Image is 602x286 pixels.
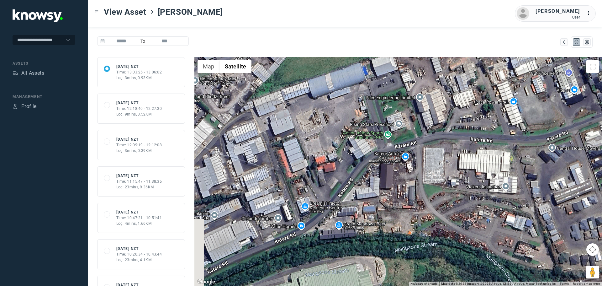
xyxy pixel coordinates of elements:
[104,6,146,18] span: View Asset
[560,282,569,285] a: Terms (opens in new tab)
[517,7,529,20] img: avatar.png
[116,257,162,263] div: Log: 23mins, 4.1KM
[573,282,600,285] a: Report a map error
[116,64,162,69] div: [DATE] NZT
[13,104,18,109] div: Profile
[116,106,162,111] div: Time: 12:18:40 - 12:27:30
[116,100,162,106] div: [DATE] NZT
[116,148,162,154] div: Log: 3mins, 0.39KM
[116,75,162,81] div: Log: 3mins, 0.93KM
[13,70,18,76] div: Assets
[586,9,594,17] div: :
[116,251,162,257] div: Time: 10:20:34 - 10:43:44
[116,179,162,184] div: Time: 11:15:47 - 11:38:35
[21,69,44,77] div: All Assets
[587,11,593,15] tspan: ...
[13,69,44,77] a: AssetsAll Assets
[536,15,580,19] div: User
[586,243,599,256] button: Map camera controls
[116,111,162,117] div: Log: 9mins, 3.52KM
[574,39,579,45] div: Map
[94,10,99,14] div: Toggle Menu
[219,60,251,73] button: Show satellite imagery
[196,278,217,286] img: Google
[586,9,594,18] div: :
[116,221,162,226] div: Log: 4mins, 1.66KM
[116,215,162,221] div: Time: 10:47:21 - 10:51:41
[584,39,590,45] div: List
[138,36,148,46] span: To
[13,61,75,66] div: Assets
[116,246,162,251] div: [DATE] NZT
[21,103,37,110] div: Profile
[196,278,217,286] a: Open this area in Google Maps (opens a new window)
[116,142,162,148] div: Time: 12:09:19 - 12:12:08
[586,266,599,278] button: Drag Pegman onto the map to open Street View
[561,39,567,45] div: Map
[116,209,162,215] div: [DATE] NZT
[441,282,556,285] span: Map data ©2025 Imagery ©2025 Airbus, CNES / Airbus, Maxar Technologies
[158,6,223,18] span: [PERSON_NAME]
[536,8,580,15] div: [PERSON_NAME]
[116,184,162,190] div: Log: 23mins, 9.36KM
[410,282,437,286] button: Keyboard shortcuts
[116,173,162,179] div: [DATE] NZT
[150,9,155,14] div: >
[13,103,37,110] a: ProfileProfile
[586,60,599,73] button: Toggle fullscreen view
[13,9,63,22] img: Application Logo
[198,60,219,73] button: Show street map
[116,69,162,75] div: Time: 13:03:25 - 13:06:02
[13,94,75,100] div: Management
[116,137,162,142] div: [DATE] NZT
